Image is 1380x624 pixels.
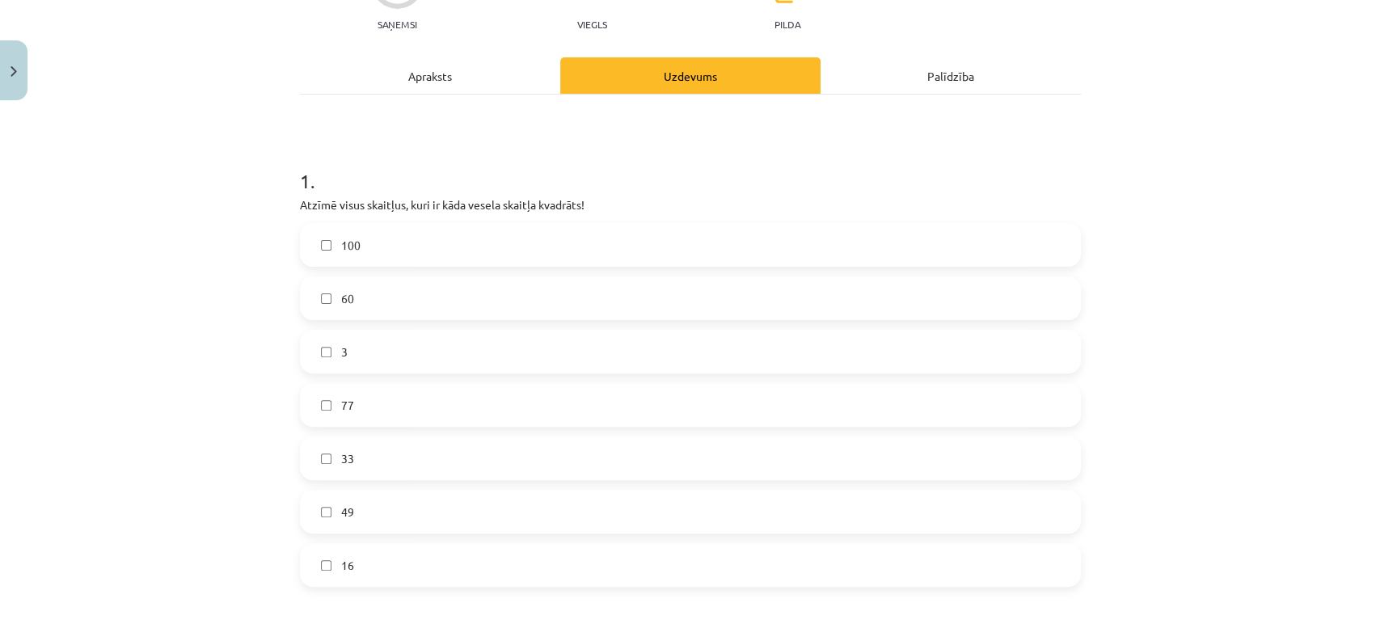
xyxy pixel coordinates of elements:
input: 60 [321,293,331,304]
span: 49 [341,504,354,521]
input: 16 [321,560,331,571]
span: 100 [341,237,361,254]
div: Uzdevums [560,57,821,94]
input: 3 [321,347,331,357]
span: 60 [341,290,354,307]
input: 100 [321,240,331,251]
div: Palīdzība [821,57,1081,94]
p: pilda [774,19,800,30]
input: 77 [321,400,331,411]
span: 16 [341,557,354,574]
span: 33 [341,450,354,467]
input: 33 [321,453,331,464]
div: Apraksts [300,57,560,94]
input: 49 [321,507,331,517]
p: Saņemsi [371,19,424,30]
span: 77 [341,397,354,414]
p: Atzīmē visus skaitļus, kuri ir kāda vesela skaitļa kvadrāts! [300,196,1081,213]
h1: 1 . [300,141,1081,192]
span: 3 [341,344,348,360]
p: Viegls [577,19,607,30]
img: icon-close-lesson-0947bae3869378f0d4975bcd49f059093ad1ed9edebbc8119c70593378902aed.svg [11,66,17,77]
